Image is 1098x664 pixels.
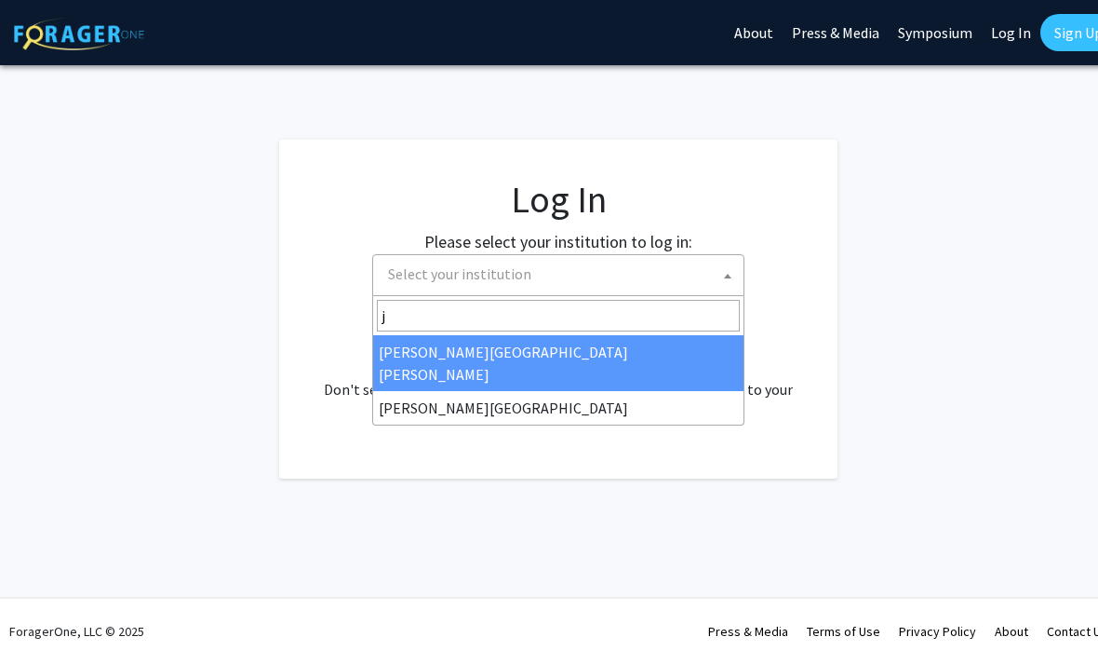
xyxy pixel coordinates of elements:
a: About [995,623,1028,640]
iframe: Chat [14,580,79,650]
li: [PERSON_NAME][GEOGRAPHIC_DATA][PERSON_NAME] [373,335,743,391]
span: Select your institution [372,254,744,296]
h1: Log In [316,177,800,222]
label: Please select your institution to log in: [424,229,692,254]
div: ForagerOne, LLC © 2025 [9,599,144,664]
li: [PERSON_NAME][GEOGRAPHIC_DATA] [373,391,743,425]
a: Privacy Policy [899,623,976,640]
a: Press & Media [708,623,788,640]
img: ForagerOne Logo [14,18,144,50]
div: No account? . Don't see your institution? about bringing ForagerOne to your institution. [316,333,800,423]
span: Select your institution [388,264,531,283]
a: Terms of Use [807,623,880,640]
span: Select your institution [381,255,743,293]
input: Search [377,300,740,332]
